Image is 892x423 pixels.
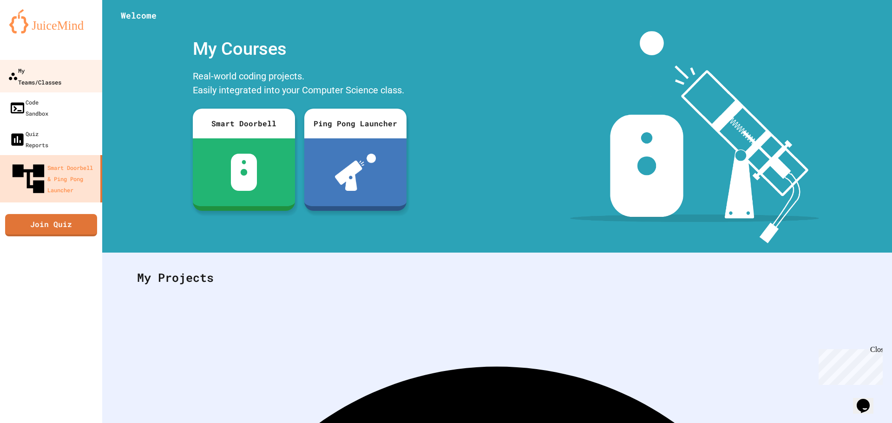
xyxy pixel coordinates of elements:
[570,31,819,243] img: banner-image-my-projects.png
[8,65,61,87] div: My Teams/Classes
[188,31,411,67] div: My Courses
[304,109,407,138] div: Ping Pong Launcher
[335,154,376,191] img: ppl-with-ball.png
[188,67,411,102] div: Real-world coding projects. Easily integrated into your Computer Science class.
[128,260,866,296] div: My Projects
[9,9,93,33] img: logo-orange.svg
[853,386,883,414] iframe: chat widget
[193,109,295,138] div: Smart Doorbell
[5,214,97,236] a: Join Quiz
[9,160,97,198] div: Smart Doorbell & Ping Pong Launcher
[231,154,257,191] img: sdb-white.svg
[9,128,48,150] div: Quiz Reports
[9,97,48,119] div: Code Sandbox
[4,4,64,59] div: Chat with us now!Close
[815,345,883,385] iframe: chat widget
